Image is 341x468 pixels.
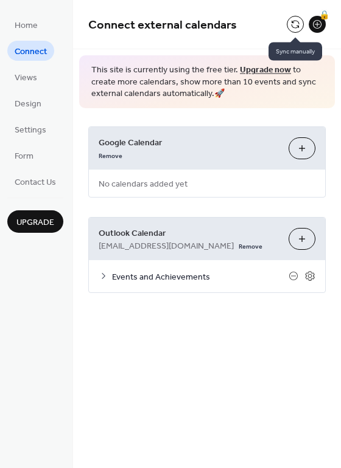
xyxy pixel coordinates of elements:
span: Outlook Calendar [99,227,279,239]
span: Connect [15,46,47,58]
span: Upgrade [16,216,54,229]
a: Home [7,15,45,35]
span: Connect external calendars [88,13,237,37]
span: Form [15,150,33,163]
a: Upgrade now [240,62,291,78]
span: Views [15,72,37,84]
a: Views [7,67,44,87]
span: Settings [15,124,46,137]
a: Contact Us [7,171,63,191]
a: Form [7,145,41,165]
a: Design [7,93,49,113]
span: Home [15,19,38,32]
span: This site is currently using the free tier. to create more calendars, show more than 10 events an... [91,64,323,100]
span: Events and Achievements [112,270,289,283]
span: No calendars added yet [89,170,197,198]
a: Connect [7,41,54,61]
span: [EMAIL_ADDRESS][DOMAIN_NAME] [99,239,234,252]
span: Contact Us [15,176,56,189]
span: Remove [239,242,262,250]
span: Sync manually [269,43,322,61]
span: Google Calendar [99,136,279,149]
span: Remove [99,151,122,160]
span: Design [15,98,41,111]
a: Settings [7,119,54,139]
button: Upgrade [7,210,63,233]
